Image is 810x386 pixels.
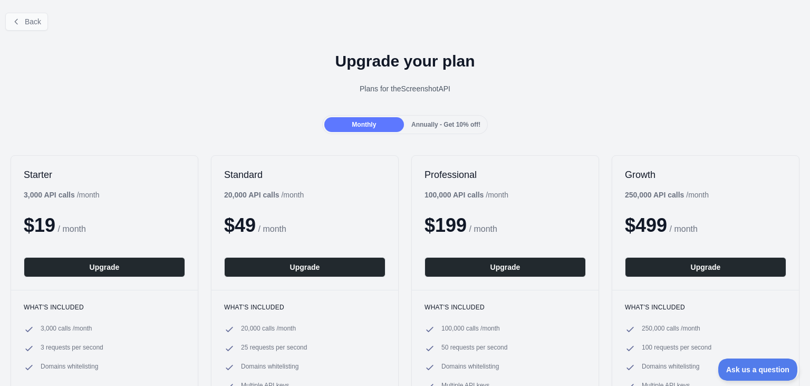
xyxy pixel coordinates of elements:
b: 100,000 API calls [425,191,484,199]
div: / month [625,190,709,200]
h2: Growth [625,168,786,181]
iframe: Toggle Customer Support [718,359,799,381]
span: $ 499 [625,214,667,236]
span: $ 199 [425,214,467,236]
h2: Professional [425,168,586,181]
div: / month [224,190,304,200]
b: 250,000 API calls [625,191,684,199]
div: / month [425,190,508,200]
h2: Standard [224,168,385,181]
